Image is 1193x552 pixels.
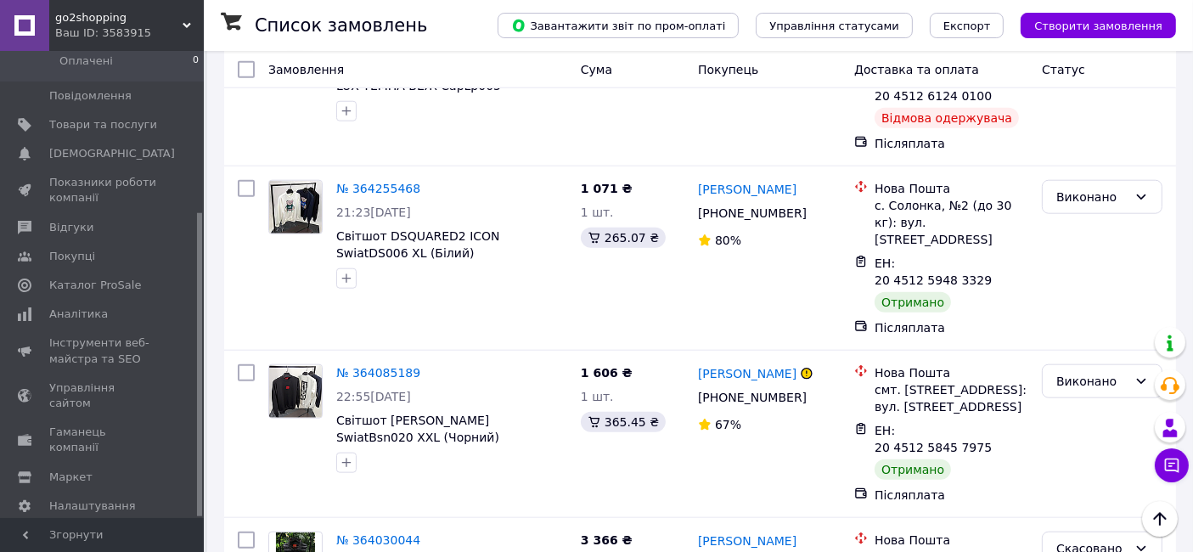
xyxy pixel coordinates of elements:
span: Покупці [49,249,95,264]
span: 80% [715,234,741,247]
span: 67% [715,418,741,431]
div: Отримано [875,459,951,480]
div: Нова Пошта [875,180,1028,197]
button: Наверх [1142,501,1178,537]
div: Виконано [1056,372,1128,391]
div: [PHONE_NUMBER] [695,201,810,225]
div: смт. [STREET_ADDRESS]: вул. [STREET_ADDRESS] [875,381,1028,415]
a: Фото товару [268,364,323,419]
span: 0 [193,54,199,69]
button: Чат з покупцем [1155,448,1189,482]
div: Виконано [1056,188,1128,206]
span: Оплачені [59,54,113,69]
span: Відгуки [49,220,93,235]
div: Нова Пошта [875,364,1028,381]
span: Товари та послуги [49,117,157,132]
span: ЕН: 20 4512 5948 3329 [875,256,992,287]
span: Налаштування [49,498,136,514]
img: Фото товару [269,181,322,234]
span: 22:55[DATE] [336,390,411,403]
a: Світшот [PERSON_NAME] SwiatBsn020 XXL (Чорний) [336,414,499,444]
div: Отримано [875,292,951,313]
span: go2shopping [55,10,183,25]
span: 1 071 ₴ [581,182,633,195]
a: [PERSON_NAME] [698,181,796,198]
span: Покупець [698,63,758,76]
img: Фото товару [269,365,322,418]
span: Управління статусами [769,20,899,32]
h1: Список замовлень [255,15,427,36]
span: Доставка та оплата [854,63,979,76]
span: 1 606 ₴ [581,366,633,380]
span: 3 366 ₴ [581,533,633,547]
a: № 364255468 [336,182,420,195]
span: 21:23[DATE] [336,206,411,219]
span: Управління сайтом [49,380,157,411]
span: 1 шт. [581,206,614,219]
a: Світшот DSQUARED2 ICON SwiatDS006 XL (Білий) [336,229,500,260]
span: 1 шт. [581,390,614,403]
a: № 364085189 [336,366,420,380]
span: Повідомлення [49,88,132,104]
div: [PHONE_NUMBER] [695,386,810,409]
a: Фото товару [268,180,323,234]
span: Показники роботи компанії [49,175,157,206]
div: Післяплата [875,487,1028,504]
div: с. Солонка, №2 (до 30 кг): вул. [STREET_ADDRESS] [875,197,1028,248]
span: Експорт [943,20,991,32]
span: Маркет [49,470,93,485]
span: [DEMOGRAPHIC_DATA] [49,146,175,161]
button: Експорт [930,13,1004,38]
div: 365.45 ₴ [581,412,666,432]
span: Інструменти веб-майстра та SEO [49,335,157,366]
a: [PERSON_NAME] [698,532,796,549]
span: Cума [581,63,612,76]
div: Післяплата [875,319,1028,336]
div: Нова Пошта [875,532,1028,549]
div: Післяплата [875,135,1028,152]
span: Замовлення [268,63,344,76]
a: [PERSON_NAME] [698,365,796,382]
div: Ваш ID: 3583915 [55,25,204,41]
button: Створити замовлення [1021,13,1176,38]
span: ЕН: 20 4512 5845 7975 [875,424,992,454]
span: Каталог ProSale [49,278,141,293]
div: 265.07 ₴ [581,228,666,248]
span: Гаманець компанії [49,425,157,455]
span: Завантажити звіт по пром-оплаті [511,18,725,33]
button: Завантажити звіт по пром-оплаті [498,13,739,38]
a: № 364030044 [336,533,420,547]
div: Відмова одержувача [875,108,1019,128]
span: Аналітика [49,307,108,322]
span: Статус [1042,63,1085,76]
button: Управління статусами [756,13,913,38]
a: Створити замовлення [1004,18,1176,31]
span: Створити замовлення [1034,20,1162,32]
